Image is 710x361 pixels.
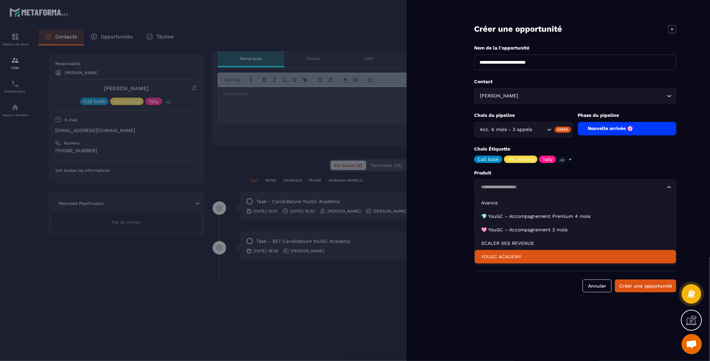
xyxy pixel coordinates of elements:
p: YOUGC ACADEMY [482,254,670,260]
p: Call book [477,157,499,162]
div: Search for option [474,179,676,195]
input: Search for option [520,92,665,100]
button: Créer une opportunité [615,280,676,292]
div: Ouvrir le chat [682,334,702,354]
p: Phase du pipeline [578,112,677,119]
input: Search for option [534,126,545,133]
span: Acc. 6 mois - 3 appels [479,126,534,133]
p: 🩷 YouGC – Accompagnement 2 mois [482,227,670,233]
p: Tally [543,157,553,162]
button: Annuler [583,280,612,292]
p: 💎 YouGC – Accompagnement Premium 4 mois [482,213,670,220]
div: Search for option [474,122,573,137]
p: Créer une opportunité [474,24,562,35]
input: Search for option [479,184,665,191]
p: SCALER SES REVENUS [482,240,670,247]
p: Nom de la l'opportunité [474,45,676,51]
p: Choix Étiquette [474,146,676,152]
p: Contact [474,78,676,85]
span: [PERSON_NAME] [479,92,520,100]
p: Choix du pipeline [474,112,573,119]
p: VSL Mailing [507,157,534,162]
div: Créer [555,127,571,133]
div: Search for option [474,88,676,104]
p: Avance [482,200,670,206]
p: +3 [558,157,566,164]
p: Produit [474,170,676,176]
